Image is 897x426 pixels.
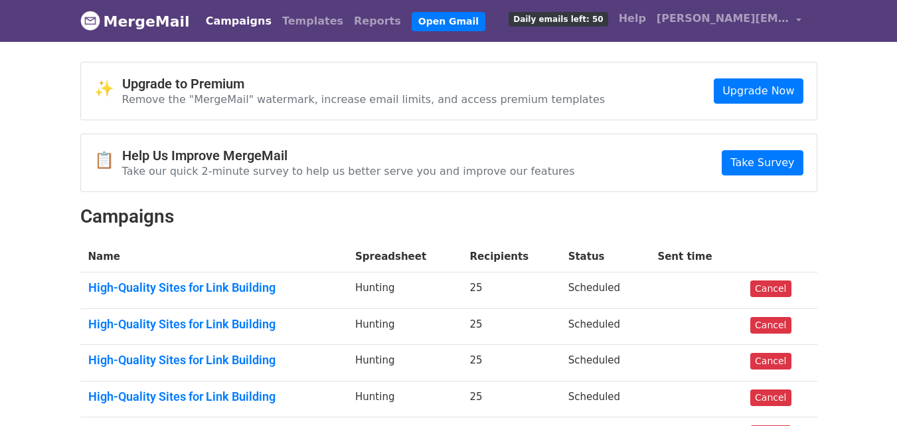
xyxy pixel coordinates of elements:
th: Sent time [649,241,742,272]
a: Templates [277,8,349,35]
td: 25 [462,381,560,417]
td: Scheduled [560,272,650,309]
td: Scheduled [560,381,650,417]
a: Take Survey [722,150,803,175]
a: [PERSON_NAME][EMAIL_ADDRESS][DOMAIN_NAME] [651,5,807,37]
th: Status [560,241,650,272]
h2: Campaigns [80,205,817,228]
span: Daily emails left: 50 [509,12,608,27]
a: Cancel [750,353,791,370]
a: Upgrade Now [714,78,803,104]
a: Campaigns [201,8,277,35]
a: High-Quality Sites for Link Building [88,317,340,332]
th: Spreadsheet [347,241,461,272]
td: Scheduled [560,308,650,345]
td: Hunting [347,308,461,345]
a: Cancel [750,389,791,406]
a: Cancel [750,317,791,334]
span: 📋 [94,151,122,170]
td: 25 [462,272,560,309]
td: Hunting [347,345,461,381]
th: Recipients [462,241,560,272]
span: ✨ [94,79,122,98]
img: MergeMail logo [80,11,100,31]
a: MergeMail [80,7,190,35]
td: Hunting [347,272,461,309]
h4: Upgrade to Premium [122,76,606,92]
td: Scheduled [560,345,650,381]
th: Name [80,241,348,272]
a: Help [613,5,651,32]
a: High-Quality Sites for Link Building [88,353,340,368]
td: 25 [462,345,560,381]
a: High-Quality Sites for Link Building [88,280,340,295]
span: [PERSON_NAME][EMAIL_ADDRESS][DOMAIN_NAME] [657,11,789,27]
p: Remove the "MergeMail" watermark, increase email limits, and access premium templates [122,92,606,106]
td: 25 [462,308,560,345]
h4: Help Us Improve MergeMail [122,148,575,163]
a: Reports [349,8,406,35]
p: Take our quick 2-minute survey to help us better serve you and improve our features [122,164,575,178]
a: Daily emails left: 50 [503,5,613,32]
a: High-Quality Sites for Link Building [88,389,340,404]
td: Hunting [347,381,461,417]
a: Open Gmail [412,12,485,31]
a: Cancel [750,280,791,297]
